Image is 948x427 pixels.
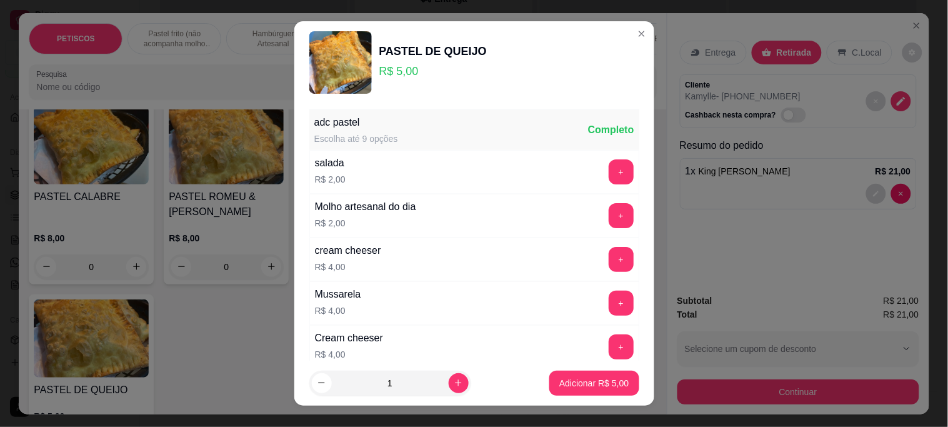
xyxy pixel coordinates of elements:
[588,123,634,138] div: Completo
[314,115,398,130] div: adc pastel
[315,199,416,214] div: Molho artesanal do dia
[549,371,639,396] button: Adicionar R$ 5,00
[609,334,634,359] button: add
[315,156,346,171] div: salada
[314,133,398,145] div: Escolha até 9 opções
[315,331,383,346] div: Cream cheeser
[609,291,634,316] button: add
[315,243,381,258] div: cream cheeser
[315,348,383,361] p: R$ 4,00
[609,247,634,272] button: add
[609,159,634,184] button: add
[315,173,346,186] p: R$ 2,00
[315,287,361,302] div: Mussarela
[559,377,629,389] p: Adicionar R$ 5,00
[315,261,381,273] p: R$ 4,00
[309,31,372,94] img: product-image
[379,63,487,80] p: R$ 5,00
[449,373,469,393] button: increase-product-quantity
[609,203,634,228] button: add
[312,373,332,393] button: decrease-product-quantity
[315,217,416,229] p: R$ 2,00
[315,304,361,317] p: R$ 4,00
[379,43,487,60] div: PASTEL DE QUEIJO
[632,24,652,44] button: Close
